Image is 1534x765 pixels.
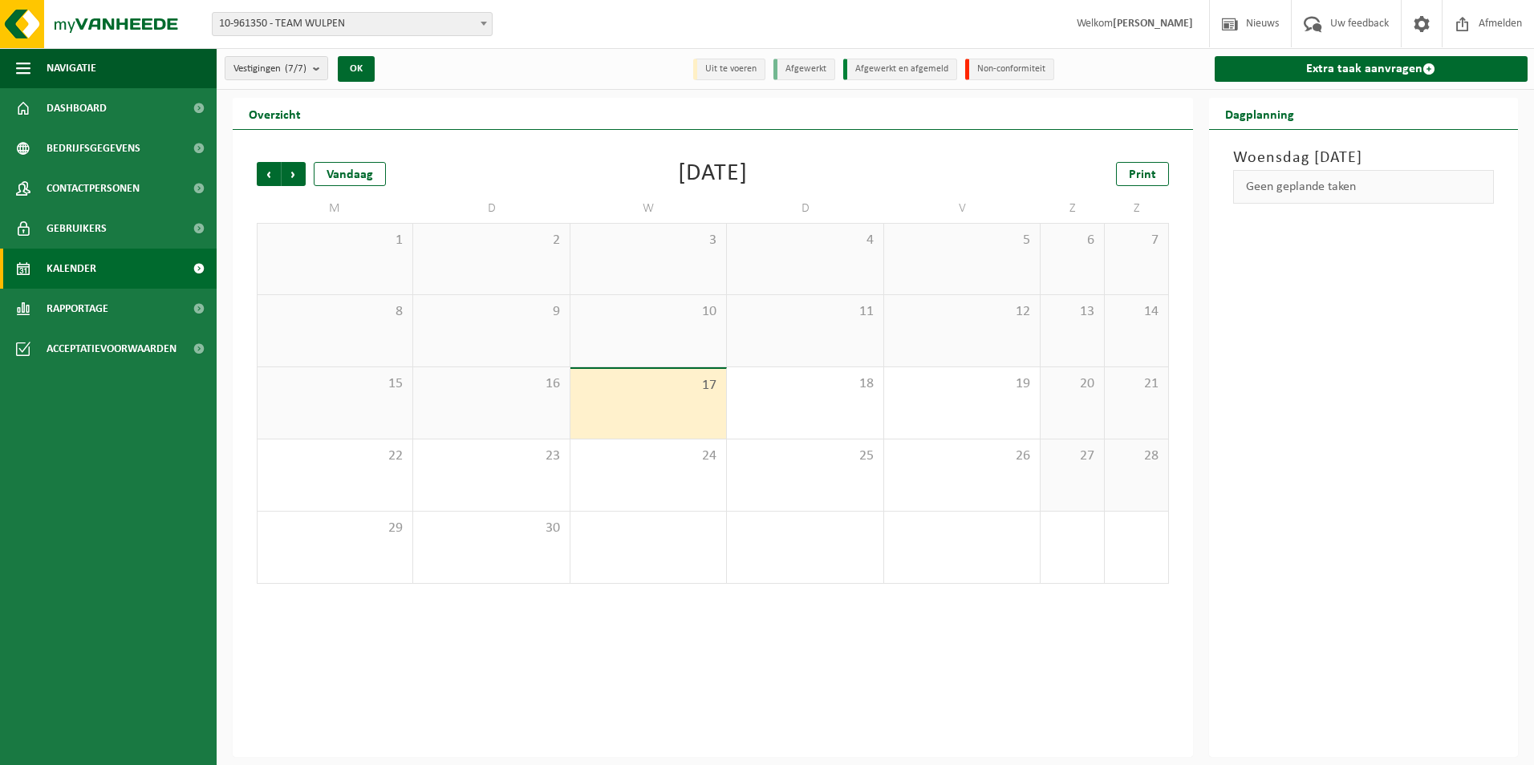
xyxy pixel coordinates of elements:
span: 16 [421,375,561,393]
td: D [727,194,883,223]
span: 27 [1049,447,1096,465]
span: 23 [421,447,561,465]
span: Vorige [257,162,281,186]
span: Dashboard [47,88,107,128]
span: 14 [1113,303,1160,321]
span: 5 [892,232,1032,249]
h2: Overzicht [233,98,317,129]
span: 13 [1049,303,1096,321]
span: 10-961350 - TEAM WULPEN [212,12,493,36]
span: 2 [421,232,561,249]
div: Vandaag [314,162,386,186]
span: 25 [735,447,875,465]
span: Navigatie [47,48,96,88]
td: M [257,194,413,223]
span: 11 [735,303,875,321]
span: 8 [266,303,404,321]
li: Afgewerkt [773,59,835,80]
span: Volgende [282,162,306,186]
span: 3 [578,232,718,249]
a: Extra taak aanvragen [1215,56,1528,82]
span: 12 [892,303,1032,321]
span: 1 [266,232,404,249]
span: 10-961350 - TEAM WULPEN [213,13,492,35]
span: 4 [735,232,875,249]
button: Vestigingen(7/7) [225,56,328,80]
span: 9 [421,303,561,321]
td: Z [1041,194,1105,223]
span: 18 [735,375,875,393]
td: V [884,194,1041,223]
h2: Dagplanning [1209,98,1310,129]
div: [DATE] [678,162,748,186]
span: 29 [266,520,404,537]
span: 26 [892,447,1032,465]
h3: Woensdag [DATE] [1233,146,1495,170]
span: 17 [578,377,718,395]
span: 15 [266,375,404,393]
span: 6 [1049,232,1096,249]
td: D [413,194,570,223]
span: 19 [892,375,1032,393]
li: Non-conformiteit [965,59,1054,80]
span: Contactpersonen [47,168,140,208]
count: (7/7) [285,63,306,74]
span: 28 [1113,447,1160,465]
span: Bedrijfsgegevens [47,128,140,168]
td: W [570,194,727,223]
li: Afgewerkt en afgemeld [843,59,957,80]
span: 7 [1113,232,1160,249]
td: Z [1105,194,1169,223]
span: 22 [266,447,404,465]
span: Acceptatievoorwaarden [47,329,177,369]
span: Vestigingen [233,57,306,81]
strong: [PERSON_NAME] [1113,18,1193,30]
a: Print [1116,162,1169,186]
span: 20 [1049,375,1096,393]
button: OK [338,56,375,82]
span: 21 [1113,375,1160,393]
span: 24 [578,447,718,465]
span: 10 [578,303,718,321]
span: Gebruikers [47,208,107,249]
li: Uit te voeren [693,59,765,80]
span: Print [1129,168,1156,181]
span: Kalender [47,249,96,289]
span: Rapportage [47,289,108,329]
span: 30 [421,520,561,537]
div: Geen geplande taken [1233,170,1495,204]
